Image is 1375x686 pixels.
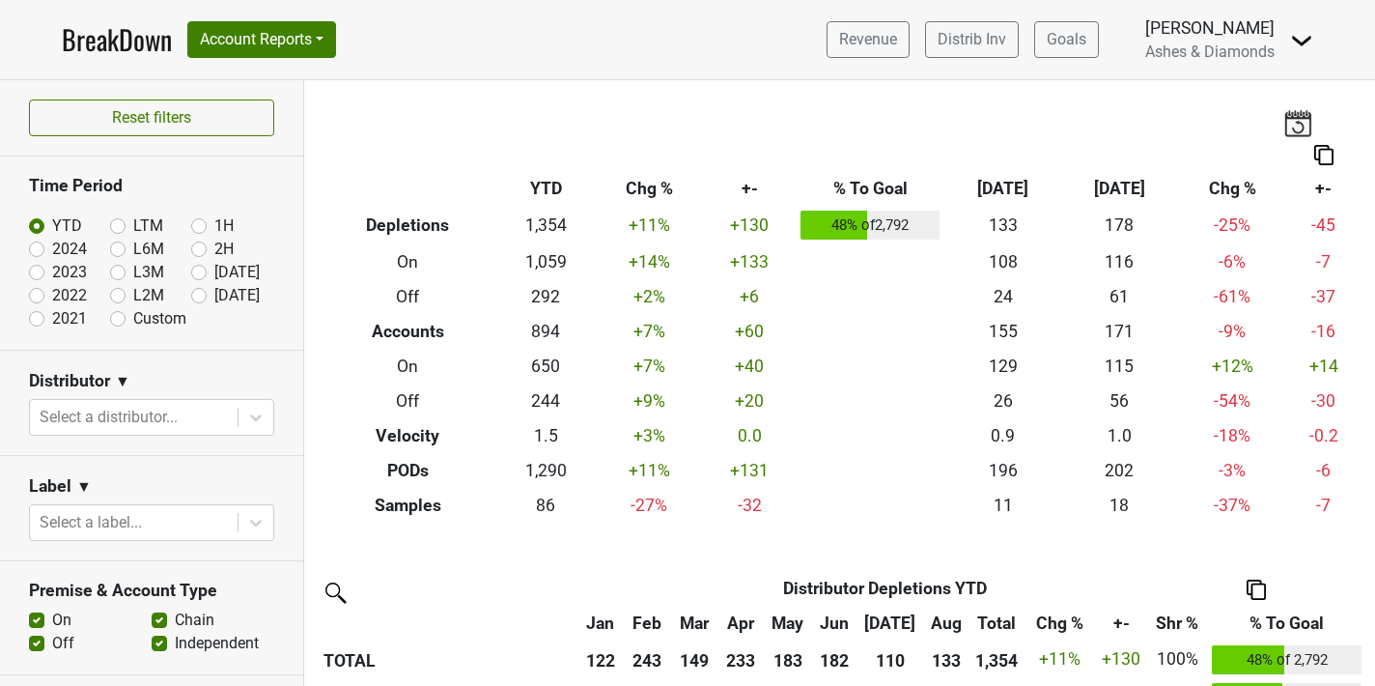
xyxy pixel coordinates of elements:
[670,641,717,679] th: 149
[944,314,1061,349] td: 155
[1061,279,1178,314] td: 61
[29,581,274,601] h3: Premise & Account Type
[1039,649,1080,669] span: +11%
[319,279,496,314] th: Off
[133,307,186,330] label: Custom
[1061,453,1178,488] td: 202
[624,641,671,679] th: 243
[1061,488,1178,523] td: 18
[595,279,704,314] td: +2 %
[175,609,214,632] label: Chain
[1178,244,1287,279] td: -6 %
[52,284,87,307] label: 2022
[115,370,130,393] span: ▼
[704,349,797,384] td: +40
[624,606,671,641] th: Feb: activate to sort column ascending
[29,476,71,497] h3: Label
[496,244,594,279] td: 1,059
[76,475,92,499] span: ▼
[1287,172,1361,207] th: +-
[175,632,259,655] label: Independent
[319,606,576,641] th: &nbsp;: activate to sort column ascending
[925,21,1019,58] a: Distrib Inv
[704,279,797,314] td: +6
[944,172,1061,207] th: [DATE]
[133,284,164,307] label: L2M
[29,100,274,136] button: Reset filters
[704,207,797,245] td: +130
[1283,109,1312,136] img: last_updated_date
[319,349,496,384] th: On
[1102,649,1140,669] span: +130
[319,314,496,349] th: Accounts
[811,606,858,641] th: Jun: activate to sort column ascending
[1247,580,1266,600] img: Copy to clipboard
[496,488,594,523] td: 86
[1207,606,1366,641] th: % To Goal: activate to sort column ascending
[496,418,594,453] td: 1.5
[1178,418,1287,453] td: -18 %
[764,641,811,679] th: 183
[1178,453,1287,488] td: -3 %
[944,488,1061,523] td: 11
[944,384,1061,418] td: 26
[857,641,922,679] th: 110
[1178,172,1287,207] th: Chg %
[704,244,797,279] td: +133
[496,453,594,488] td: 1,290
[496,314,594,349] td: 894
[969,606,1024,641] th: Total: activate to sort column ascending
[944,279,1061,314] td: 24
[944,418,1061,453] td: 0.9
[595,172,704,207] th: Chg %
[827,21,910,58] a: Revenue
[319,488,496,523] th: Samples
[214,284,260,307] label: [DATE]
[704,453,797,488] td: +131
[1145,43,1275,61] span: Ashes & Diamonds
[29,371,110,391] h3: Distributor
[1061,418,1178,453] td: 1.0
[496,279,594,314] td: 292
[1290,29,1313,52] img: Dropdown Menu
[319,641,576,679] th: TOTAL
[1145,15,1275,41] div: [PERSON_NAME]
[1287,279,1361,314] td: -37
[944,349,1061,384] td: 129
[1287,314,1361,349] td: -16
[704,418,797,453] td: 0.0
[496,349,594,384] td: 650
[1061,244,1178,279] td: 116
[944,244,1061,279] td: 108
[595,488,704,523] td: -27 %
[670,606,717,641] th: Mar: activate to sort column ascending
[1287,418,1361,453] td: -0.2
[52,238,87,261] label: 2024
[1061,349,1178,384] td: 115
[704,172,797,207] th: +-
[576,606,624,641] th: Jan: activate to sort column ascending
[1178,207,1287,245] td: -25 %
[1178,488,1287,523] td: -37 %
[624,571,1147,606] th: Distributor Depletions YTD
[1061,172,1178,207] th: [DATE]
[1314,145,1333,165] img: Copy to clipboard
[922,641,969,679] th: 133
[52,214,82,238] label: YTD
[576,641,624,679] th: 122
[796,172,944,207] th: % To Goal
[52,609,71,632] label: On
[922,606,969,641] th: Aug: activate to sort column ascending
[595,453,704,488] td: +11 %
[595,207,704,245] td: +11 %
[29,176,274,196] h3: Time Period
[595,244,704,279] td: +14 %
[1287,488,1361,523] td: -7
[1178,349,1287,384] td: +12 %
[944,207,1061,245] td: 133
[595,384,704,418] td: +9 %
[214,261,260,284] label: [DATE]
[1287,384,1361,418] td: -30
[704,488,797,523] td: -32
[1034,21,1099,58] a: Goals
